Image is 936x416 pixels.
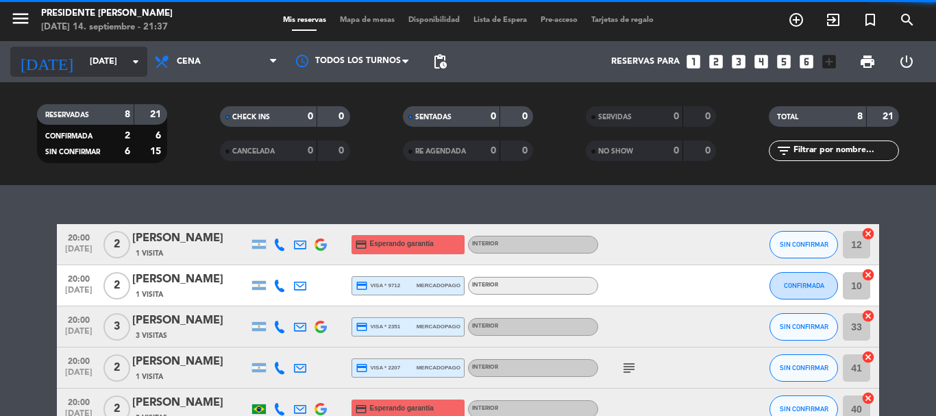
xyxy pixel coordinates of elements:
[136,330,167,341] span: 3 Visitas
[861,350,875,364] i: cancel
[472,282,498,288] span: INTERIOR
[861,391,875,405] i: cancel
[472,365,498,370] span: INTERIOR
[62,327,96,343] span: [DATE]
[472,241,498,247] span: INTERIOR
[899,12,915,28] i: search
[45,149,100,156] span: SIN CONFIRMAR
[780,323,828,330] span: SIN CONFIRMAR
[780,364,828,371] span: SIN CONFIRMAR
[776,143,792,159] i: filter_list
[491,146,496,156] strong: 0
[705,112,713,121] strong: 0
[177,57,201,66] span: Cena
[45,112,89,119] span: RESERVADAS
[136,248,163,259] span: 1 Visita
[798,53,815,71] i: looks_6
[356,362,368,374] i: credit_card
[103,272,130,299] span: 2
[674,112,679,121] strong: 0
[707,53,725,71] i: looks_two
[825,12,841,28] i: exit_to_app
[784,282,824,289] span: CONFIRMADA
[861,227,875,241] i: cancel
[62,368,96,384] span: [DATE]
[522,112,530,121] strong: 0
[415,114,452,121] span: SENTADAS
[522,146,530,156] strong: 0
[132,353,249,371] div: [PERSON_NAME]
[41,21,173,34] div: [DATE] 14. septiembre - 21:37
[41,7,173,21] div: Presidente [PERSON_NAME]
[132,230,249,247] div: [PERSON_NAME]
[355,403,367,415] i: credit_card
[125,147,130,156] strong: 6
[45,133,93,140] span: CONFIRMADA
[136,371,163,382] span: 1 Visita
[356,280,400,292] span: visa * 9712
[862,12,878,28] i: turned_in_not
[62,245,96,260] span: [DATE]
[685,53,702,71] i: looks_one
[356,321,368,333] i: credit_card
[415,148,466,155] span: RE AGENDADA
[402,16,467,24] span: Disponibilidad
[792,143,898,158] input: Filtrar por nombre...
[136,289,163,300] span: 1 Visita
[356,280,368,292] i: credit_card
[62,393,96,409] span: 20:00
[674,146,679,156] strong: 0
[370,403,434,414] span: Esperando garantía
[127,53,144,70] i: arrow_drop_down
[861,268,875,282] i: cancel
[308,146,313,156] strong: 0
[705,146,713,156] strong: 0
[598,148,633,155] span: NO SHOW
[611,57,680,66] span: Reservas para
[861,309,875,323] i: cancel
[769,313,838,341] button: SIN CONFIRMAR
[156,131,164,140] strong: 6
[598,114,632,121] span: SERVIDAS
[150,147,164,156] strong: 15
[232,114,270,121] span: CHECK INS
[820,53,838,71] i: add_box
[333,16,402,24] span: Mapa de mesas
[132,394,249,412] div: [PERSON_NAME]
[315,403,327,415] img: google-logo.png
[883,112,896,121] strong: 21
[62,286,96,302] span: [DATE]
[370,238,434,249] span: Esperando garantía
[308,112,313,121] strong: 0
[769,272,838,299] button: CONFIRMADA
[417,322,460,331] span: mercadopago
[584,16,661,24] span: Tarjetas de regalo
[432,53,448,70] span: pending_actions
[338,146,347,156] strong: 0
[898,53,915,70] i: power_settings_new
[232,148,275,155] span: CANCELADA
[472,406,498,411] span: INTERIOR
[467,16,534,24] span: Lista de Espera
[472,323,498,329] span: INTERIOR
[125,110,130,119] strong: 8
[150,110,164,119] strong: 21
[103,231,130,258] span: 2
[355,238,367,251] i: credit_card
[788,12,804,28] i: add_circle_outline
[859,53,876,70] span: print
[730,53,748,71] i: looks_3
[125,131,130,140] strong: 2
[276,16,333,24] span: Mis reservas
[752,53,770,71] i: looks_4
[62,229,96,245] span: 20:00
[315,238,327,251] img: google-logo.png
[103,313,130,341] span: 3
[10,8,31,34] button: menu
[356,362,400,374] span: visa * 2207
[417,281,460,290] span: mercadopago
[356,321,400,333] span: visa * 2351
[315,321,327,333] img: google-logo.png
[417,363,460,372] span: mercadopago
[338,112,347,121] strong: 0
